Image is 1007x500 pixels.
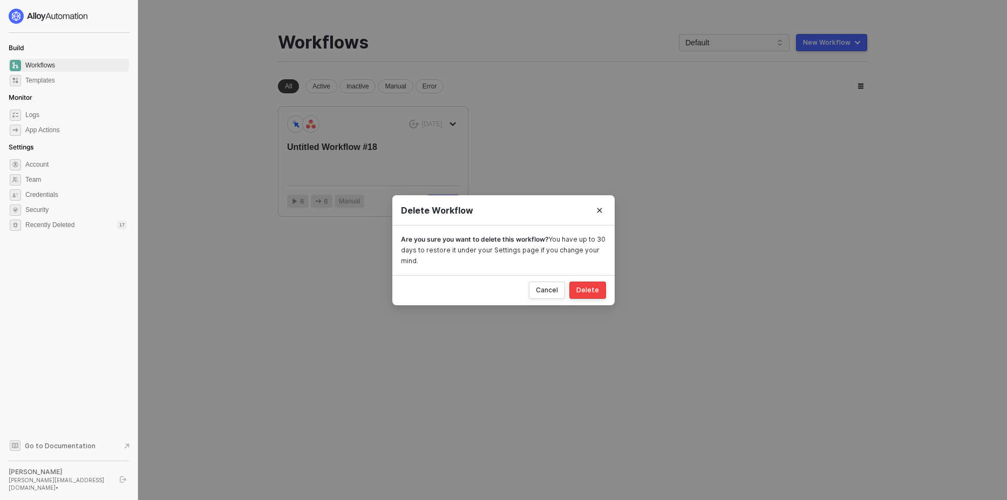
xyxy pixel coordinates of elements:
a: logo [9,9,129,24]
button: New Workflow [796,34,867,51]
div: [DATE] [422,120,443,129]
img: icon [306,119,316,129]
span: icon-logs [10,109,21,121]
img: logo [9,9,89,24]
div: Workflows [278,32,369,53]
span: Security [25,203,127,216]
div: [PERSON_NAME] [9,468,110,476]
span: Default [685,35,783,51]
button: Close [584,195,615,225]
img: icon [291,119,301,128]
div: Inactive [339,79,376,93]
span: Recently Deleted [25,221,74,230]
div: App Actions [25,126,59,135]
span: icon-app-actions [315,198,322,204]
div: Error [416,79,444,93]
span: credentials [10,189,21,201]
button: Cancel [529,282,565,299]
span: document-arrow [121,441,132,451]
span: icon-app-actions [10,125,21,136]
span: 6 [324,196,328,207]
span: documentation [10,440,21,451]
span: Credentials [25,188,127,201]
span: team [10,174,21,186]
button: Delete [569,282,606,299]
span: Build [9,44,24,52]
span: Go to Documentation [25,441,96,450]
span: icon-arrow-down [450,121,456,127]
div: You have up to 30 days to restore it under your Settings page if you change your mind. [401,234,606,266]
div: Cancel [536,286,558,294]
span: logout [120,476,126,483]
span: Monitor [9,93,32,101]
span: Account [25,158,127,171]
div: 17 [117,221,127,229]
div: [PERSON_NAME][EMAIL_ADDRESS][DOMAIN_NAME] • [9,476,110,491]
a: Knowledge Base [9,439,130,452]
button: Run [427,195,459,208]
div: Delete [576,286,599,294]
span: Logs [25,108,127,121]
span: marketplace [10,75,21,86]
span: Manual [339,196,360,207]
b: Are you sure you want to delete this workflow? [401,235,549,243]
span: Workflows [25,59,127,72]
div: Delete Workflow [401,204,606,216]
span: Team [25,173,127,186]
span: Templates [25,74,127,87]
span: settings [10,220,21,231]
div: Manual [378,79,413,93]
span: 6 [300,196,304,207]
div: New Workflow [803,38,850,47]
div: Active [305,79,337,93]
div: Untitled Workflow #18 [287,141,425,177]
span: security [10,204,21,216]
span: Settings [9,143,33,151]
span: dashboard [10,60,21,71]
span: settings [10,159,21,170]
span: icon-success-page [409,120,419,129]
div: All [278,79,299,93]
